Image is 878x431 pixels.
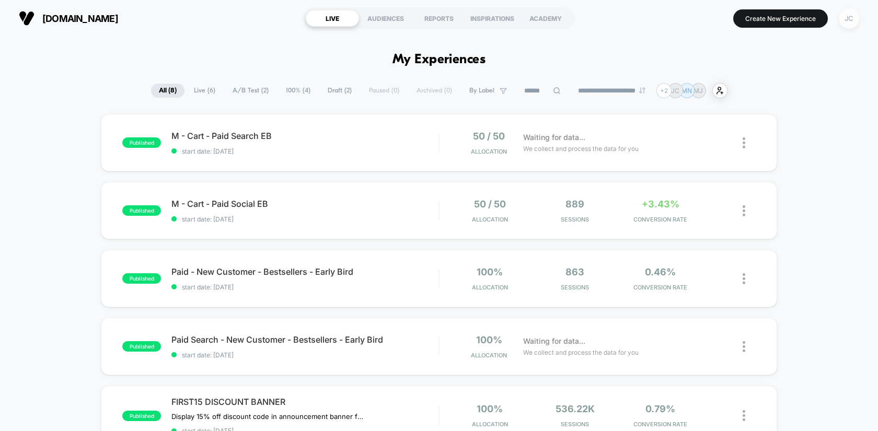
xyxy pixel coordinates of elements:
[565,199,584,209] span: 889
[171,131,438,141] span: M - Cart - Paid Search EB
[743,273,745,284] img: close
[472,421,508,428] span: Allocation
[535,421,615,428] span: Sessions
[523,132,585,143] span: Waiting for data...
[16,10,121,27] button: [DOMAIN_NAME]
[225,84,276,98] span: A/B Test ( 2 )
[472,284,508,291] span: Allocation
[171,351,438,359] span: start date: [DATE]
[620,284,700,291] span: CONVERSION RATE
[477,266,503,277] span: 100%
[469,87,494,95] span: By Label
[743,341,745,352] img: close
[620,216,700,223] span: CONVERSION RATE
[523,144,639,154] span: We collect and process the data for you
[474,199,506,209] span: 50 / 50
[556,403,595,414] span: 536.22k
[359,10,412,27] div: AUDIENCES
[523,347,639,357] span: We collect and process the data for you
[733,9,828,28] button: Create New Experience
[519,10,572,27] div: ACADEMY
[681,87,692,95] p: MN
[473,131,505,142] span: 50 / 50
[19,10,34,26] img: Visually logo
[122,411,161,421] span: published
[476,334,502,345] span: 100%
[743,205,745,216] img: close
[645,403,675,414] span: 0.79%
[171,215,438,223] span: start date: [DATE]
[836,8,862,29] button: JC
[523,335,585,347] span: Waiting for data...
[472,216,508,223] span: Allocation
[122,341,161,352] span: published
[171,334,438,345] span: Paid Search - New Customer - Bestsellers - Early Bird
[171,266,438,277] span: Paid - New Customer - Bestsellers - Early Bird
[471,352,507,359] span: Allocation
[839,8,859,29] div: JC
[639,87,645,94] img: end
[694,87,703,95] p: MJ
[535,284,615,291] span: Sessions
[645,266,676,277] span: 0.46%
[642,199,679,209] span: +3.43%
[171,199,438,209] span: M - Cart - Paid Social EB
[477,403,503,414] span: 100%
[671,87,679,95] p: JC
[171,412,365,421] span: Display 15% off discount code in announcement banner for all new customers
[151,84,184,98] span: All ( 8 )
[278,84,318,98] span: 100% ( 4 )
[565,266,584,277] span: 863
[171,397,438,407] span: FIRST15 DISCOUNT BANNER
[412,10,466,27] div: REPORTS
[42,13,118,24] span: [DOMAIN_NAME]
[392,52,486,67] h1: My Experiences
[743,410,745,421] img: close
[122,205,161,216] span: published
[171,283,438,291] span: start date: [DATE]
[743,137,745,148] img: close
[466,10,519,27] div: INSPIRATIONS
[535,216,615,223] span: Sessions
[620,421,700,428] span: CONVERSION RATE
[186,84,223,98] span: Live ( 6 )
[171,147,438,155] span: start date: [DATE]
[320,84,360,98] span: Draft ( 2 )
[471,148,507,155] span: Allocation
[656,83,672,98] div: + 2
[122,273,161,284] span: published
[306,10,359,27] div: LIVE
[122,137,161,148] span: published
